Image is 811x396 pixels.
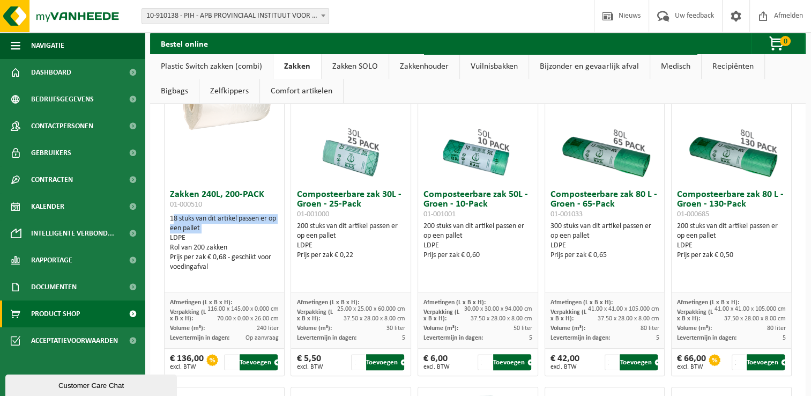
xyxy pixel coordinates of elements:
[677,190,786,219] h3: Composteerbare zak 80 L - Groen - 130-Pack
[550,222,659,260] div: 300 stuks van dit artikel passen er op een pallet
[322,54,389,79] a: Zakken SOLO
[296,190,405,219] h3: Composteerbare zak 30L - Groen - 25-Pack
[150,79,199,104] a: Bigbags
[296,222,405,260] div: 200 stuks van dit artikel passen er op een pallet
[31,113,93,140] span: Contactpersonen
[471,316,532,322] span: 37.50 x 28.00 x 8.00 cm
[199,79,259,104] a: Zelfkippers
[386,325,405,332] span: 30 liter
[170,335,229,341] span: Levertermijn in dagen:
[550,335,610,341] span: Levertermijn in dagen:
[170,299,232,306] span: Afmetingen (L x B x H):
[170,354,204,370] div: € 136,00
[150,33,219,54] h2: Bestel online
[656,335,659,341] span: 5
[587,306,659,312] span: 41.00 x 41.00 x 105.000 cm
[207,306,279,312] span: 116.00 x 145.00 x 0.000 cm
[366,354,404,370] button: Toevoegen
[493,354,531,370] button: Toevoegen
[423,222,532,260] div: 200 stuks van dit artikel passen er op een pallet
[677,222,786,260] div: 200 stuks van dit artikel passen er op een pallet
[296,251,405,260] div: Prijs per zak € 0,22
[170,253,279,272] div: Prijs per zak € 0,68 - geschikt voor voedingafval
[620,354,658,370] button: Toevoegen
[677,364,706,370] span: excl. BTW
[751,33,805,54] button: 0
[423,210,456,218] span: 01-001001
[245,335,279,341] span: Op aanvraag
[550,309,586,322] span: Verpakking (L x B x H):
[273,54,321,79] a: Zakken
[514,325,532,332] span: 50 liter
[423,309,459,322] span: Verpakking (L x B x H):
[423,190,532,219] h3: Composteerbare zak 50L - Groen - 10-Pack
[677,210,709,218] span: 01-000685
[550,190,659,219] h3: Composteerbare zak 80 L - Groen - 65-Pack
[605,354,619,370] input: 1
[165,77,284,137] img: 01-000510
[296,335,356,341] span: Levertermijn in dagen:
[170,309,206,322] span: Verpakking (L x B x H):
[142,8,329,24] span: 10-910138 - PIH - APB PROVINCIAAL INSTITUUT VOOR HYGIENE - ANTWERPEN
[31,300,80,327] span: Product Shop
[170,201,202,209] span: 01-000510
[31,193,64,220] span: Kalender
[551,77,658,185] img: 01-001033
[529,335,532,341] span: 5
[423,251,532,260] div: Prijs per zak € 0,60
[296,325,331,332] span: Volume (m³):
[240,354,278,370] button: Toevoegen
[257,325,279,332] span: 240 liter
[5,372,179,396] iframe: chat widget
[677,309,713,322] span: Verpakking (L x B x H):
[677,241,786,251] div: LDPE
[170,243,279,253] div: Rol van 200 zakken
[460,54,529,79] a: Vuilnisbakken
[423,325,458,332] span: Volume (m³):
[150,54,273,79] a: Plastic Switch zakken (combi)
[402,335,405,341] span: 5
[747,354,785,370] button: Toevoegen
[170,190,279,211] h3: Zakken 240L, 200-PACK
[423,354,450,370] div: € 6,00
[142,9,329,24] span: 10-910138 - PIH - APB PROVINCIAAL INSTITUUT VOOR HYGIENE - ANTWERPEN
[550,354,579,370] div: € 42,00
[224,354,238,370] input: 1
[677,251,786,260] div: Prijs per zak € 0,50
[423,299,486,306] span: Afmetingen (L x B x H):
[677,354,706,370] div: € 66,00
[597,316,659,322] span: 37.50 x 28.00 x 8.00 cm
[424,77,531,185] img: 01-001001
[529,54,650,79] a: Bijzonder en gevaarlijk afval
[550,210,583,218] span: 01-001033
[780,36,791,46] span: 0
[715,306,786,312] span: 41.00 x 41.00 x 105.000 cm
[423,364,450,370] span: excl. BTW
[550,241,659,251] div: LDPE
[677,335,736,341] span: Levertermijn in dagen:
[296,309,332,322] span: Verpakking (L x B x H):
[732,354,746,370] input: 1
[351,354,365,370] input: 1
[550,364,579,370] span: excl. BTW
[640,325,659,332] span: 80 liter
[296,364,323,370] span: excl. BTW
[296,299,359,306] span: Afmetingen (L x B x H):
[170,325,205,332] span: Volume (m³):
[31,274,77,300] span: Documenten
[724,316,786,322] span: 37.50 x 28.00 x 8.00 cm
[678,77,785,185] img: 01-000685
[423,241,532,251] div: LDPE
[550,299,613,306] span: Afmetingen (L x B x H):
[31,220,114,247] span: Intelligente verbond...
[260,79,343,104] a: Comfort artikelen
[296,210,329,218] span: 01-001000
[650,54,701,79] a: Medisch
[217,316,279,322] span: 70.00 x 0.00 x 26.00 cm
[337,306,405,312] span: 25.00 x 25.00 x 60.000 cm
[767,325,786,332] span: 80 liter
[297,77,405,185] img: 01-001000
[31,59,71,86] span: Dashboard
[296,354,323,370] div: € 5,50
